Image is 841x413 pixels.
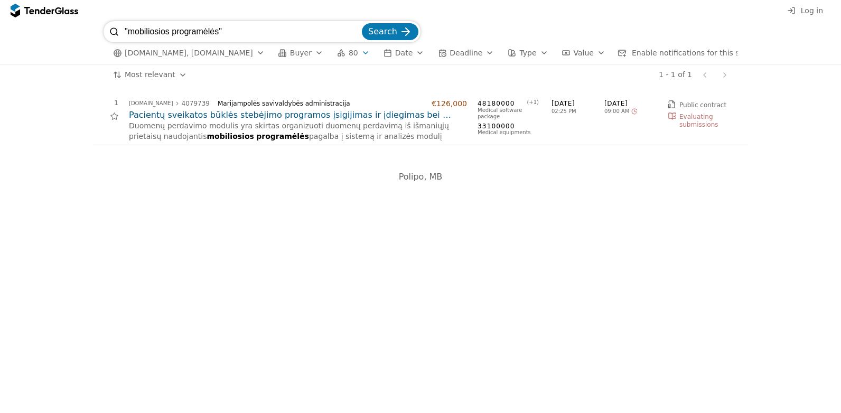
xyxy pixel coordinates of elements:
div: (+ 1 ) [480,99,539,106]
button: 80 [333,46,374,60]
button: Value [558,46,610,60]
div: 4079739 [182,100,210,107]
div: Medical equipments [478,129,541,136]
button: [DOMAIN_NAME], [DOMAIN_NAME] [109,46,269,60]
span: Public contract [679,101,726,109]
span: programėlės [256,132,309,140]
span: [DOMAIN_NAME], [DOMAIN_NAME] [125,49,253,58]
span: 33100000 [478,122,541,131]
span: Log in [801,6,823,15]
div: [DOMAIN_NAME] [129,101,173,106]
div: 1 - 1 of 1 [659,70,692,79]
div: 1 [93,99,118,107]
span: 80 [349,49,358,58]
span: 02:25 PM [552,108,604,115]
span: Type [519,49,536,57]
button: Deadline [434,46,498,60]
button: Date [379,46,428,60]
button: Buyer [274,46,328,60]
span: mobiliosios [207,132,254,140]
span: Search [368,26,397,36]
div: €126,000 [432,99,467,108]
span: Duomenų perdavimo modulis yra skirtas organizuoti duomenų perdavimą iš išmaniųjų prietaisų naudoj... [129,121,451,140]
span: pagalba į sistemą ir analizės modulį [309,132,442,140]
span: Buyer [290,49,312,57]
span: 09:00 AM [604,108,629,115]
button: Search [362,23,418,40]
span: Evaluating submissions [679,113,718,128]
button: Type [503,46,552,60]
span: Date [395,49,413,57]
input: Search tenders... [125,21,360,42]
button: Enable notifications for this search [615,46,763,60]
div: Medical software package [478,107,541,120]
span: [DATE] [604,99,657,108]
span: Value [574,49,594,57]
a: [DOMAIN_NAME]4079739 [129,100,210,107]
span: Polipo, MB [399,172,443,182]
div: Marijampolės savivaldybės administracija [218,100,424,107]
span: Deadline [450,49,482,57]
button: Log in [784,4,826,17]
span: Enable notifications for this search [632,49,760,57]
a: Pacientų sveikatos būklės stebėjimo programos įsigijimas ir įdiegimas bei įrangos, pacientų sveik... [129,109,467,121]
span: [DATE] [552,99,604,108]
